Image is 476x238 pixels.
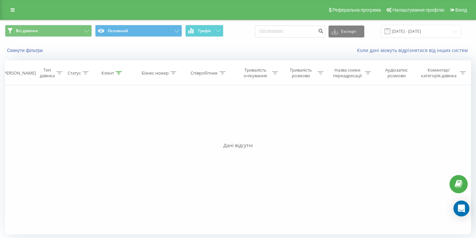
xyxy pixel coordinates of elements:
[68,70,81,76] div: Статус
[379,67,415,79] div: Аудіозапис розмови
[357,47,471,53] a: Коли дані можуть відрізнятися вiд інших систем
[95,25,182,37] button: Основний
[5,142,471,149] div: Дані відсутні
[142,70,169,76] div: Бізнес номер
[455,7,467,13] span: Вихід
[185,25,223,37] button: Графік
[101,70,114,76] div: Клієнт
[255,26,325,37] input: Пошук за номером
[419,67,458,79] div: Коментар/категорія дзвінка
[328,26,364,37] button: Експорт
[331,67,363,79] div: Назва схеми переадресації
[198,29,211,33] span: Графік
[16,28,38,33] span: Всі дзвінки
[286,67,316,79] div: Тривалість розмови
[392,7,444,13] span: Налаштування профілю
[5,47,46,53] button: Скинути фільтри
[240,67,270,79] div: Тривалість очікування
[332,7,381,13] span: Реферальна програма
[40,67,55,79] div: Тип дзвінка
[191,70,218,76] div: Співробітник
[5,25,92,37] button: Всі дзвінки
[453,201,469,216] div: Open Intercom Messenger
[2,70,36,76] div: [PERSON_NAME]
